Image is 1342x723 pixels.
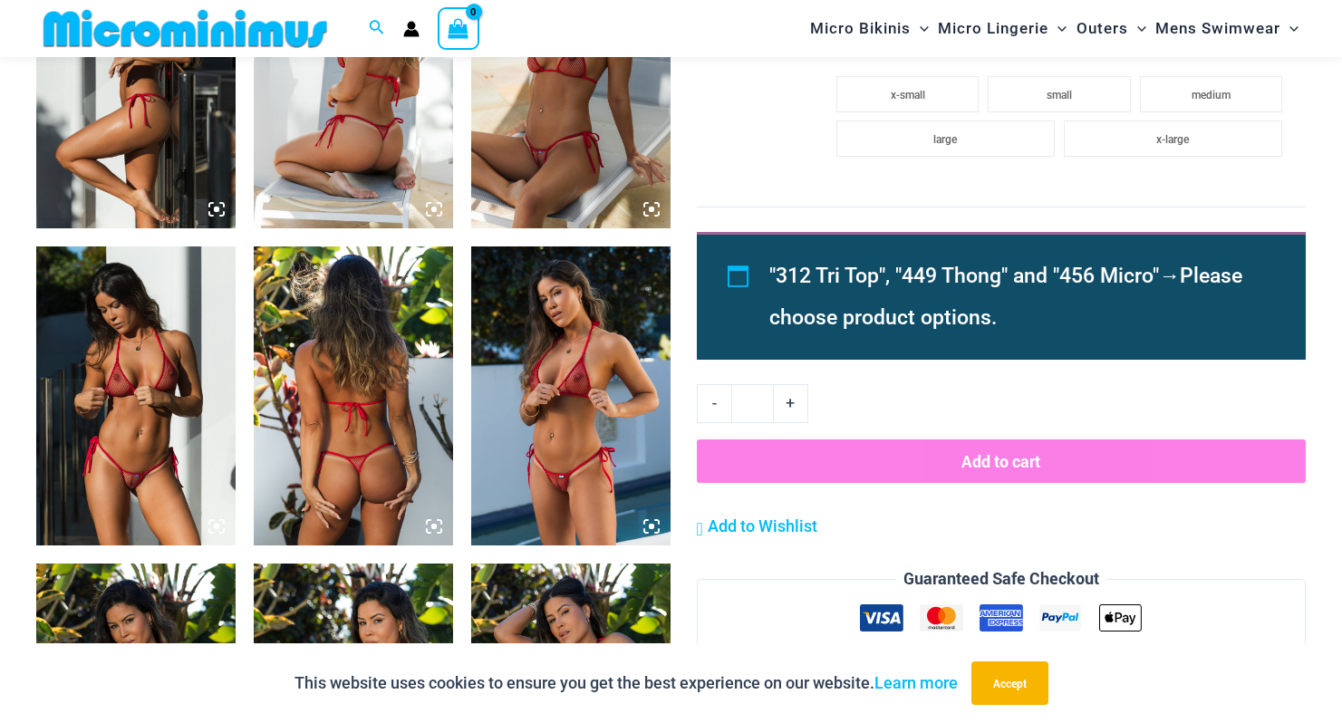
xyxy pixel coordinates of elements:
span: "312 Tri Top", "449 Thong" and "456 Micro" [769,264,1159,288]
p: This website uses cookies to ensure you get the best experience on our website. [294,670,958,697]
li: x-large [1064,120,1282,157]
button: Add to cart [697,439,1306,483]
li: large [836,120,1055,157]
a: Learn more [874,673,958,692]
li: medium [1140,76,1282,112]
a: Micro BikinisMenu ToggleMenu Toggle [806,5,933,52]
span: Menu Toggle [1128,5,1146,52]
nav: Site Navigation [803,3,1306,54]
img: MM SHOP LOGO FLAT [36,8,334,49]
a: Search icon link [369,17,385,40]
a: Mens SwimwearMenu ToggleMenu Toggle [1151,5,1303,52]
a: Micro LingerieMenu ToggleMenu Toggle [933,5,1071,52]
a: OutersMenu ToggleMenu Toggle [1072,5,1151,52]
span: Micro Bikinis [810,5,911,52]
li: x-small [836,76,979,112]
img: Summer Storm Red 312 Tri Top 449 Thong [471,246,671,545]
span: Add to Wishlist [708,516,817,535]
button: Accept [971,661,1048,705]
a: Account icon link [403,21,420,37]
span: large [933,133,957,146]
span: medium [1192,89,1231,101]
span: Outers [1076,5,1128,52]
span: Micro Lingerie [938,5,1048,52]
a: Add to Wishlist [697,513,817,540]
span: x-small [891,89,925,101]
span: small [1047,89,1072,101]
img: Summer Storm Red 312 Tri Top 456 Micro [36,246,236,545]
li: small [988,76,1130,112]
span: Mens Swimwear [1155,5,1280,52]
a: View Shopping Cart, empty [438,7,479,49]
legend: Guaranteed Safe Checkout [896,565,1106,593]
a: - [697,384,731,422]
li: → [769,255,1264,339]
span: x-large [1156,133,1189,146]
span: Menu Toggle [1280,5,1299,52]
a: + [774,384,808,422]
input: Product quantity [731,384,774,422]
span: Menu Toggle [911,5,929,52]
img: Summer Storm Red 312 Tri Top 449 Thong [254,246,453,545]
span: Menu Toggle [1048,5,1067,52]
